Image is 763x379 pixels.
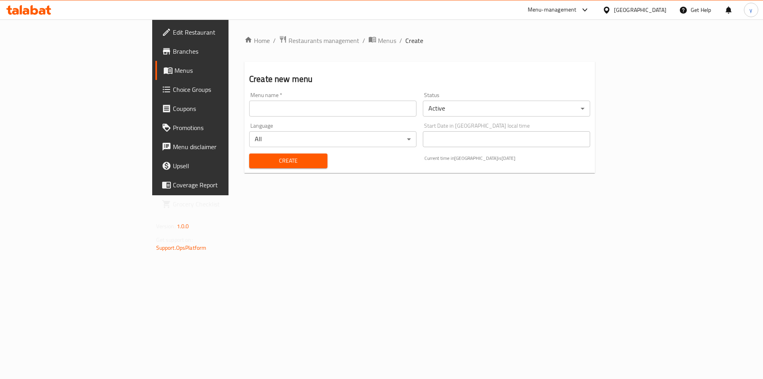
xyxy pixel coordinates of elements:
a: Coverage Report [155,175,280,194]
span: 1.0.0 [177,221,189,231]
nav: breadcrumb [244,35,595,46]
span: Coverage Report [173,180,273,190]
span: Get support on: [156,235,193,245]
span: Restaurants management [289,36,359,45]
a: Restaurants management [279,35,359,46]
a: Support.OpsPlatform [156,243,207,253]
a: Edit Restaurant [155,23,280,42]
span: Menu disclaimer [173,142,273,152]
span: Choice Groups [173,85,273,94]
input: Please enter Menu name [249,101,416,117]
span: Menus [378,36,396,45]
a: Promotions [155,118,280,137]
a: Menus [368,35,396,46]
span: Branches [173,47,273,56]
a: Grocery Checklist [155,194,280,214]
span: Edit Restaurant [173,27,273,37]
span: Create [405,36,423,45]
div: [GEOGRAPHIC_DATA] [614,6,666,14]
li: / [399,36,402,45]
a: Branches [155,42,280,61]
div: Active [423,101,590,117]
span: y [749,6,752,14]
span: Coupons [173,104,273,113]
span: Upsell [173,161,273,171]
a: Upsell [155,156,280,175]
div: All [249,131,416,147]
li: / [362,36,365,45]
a: Menus [155,61,280,80]
button: Create [249,154,327,168]
a: Coupons [155,99,280,118]
p: Current time in [GEOGRAPHIC_DATA] is [DATE] [424,155,590,162]
div: Menu-management [528,5,577,15]
h2: Create new menu [249,73,590,85]
a: Menu disclaimer [155,137,280,156]
span: Version: [156,221,176,231]
span: Grocery Checklist [173,199,273,209]
span: Menus [174,66,273,75]
span: Promotions [173,123,273,132]
a: Choice Groups [155,80,280,99]
span: Create [256,156,321,166]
